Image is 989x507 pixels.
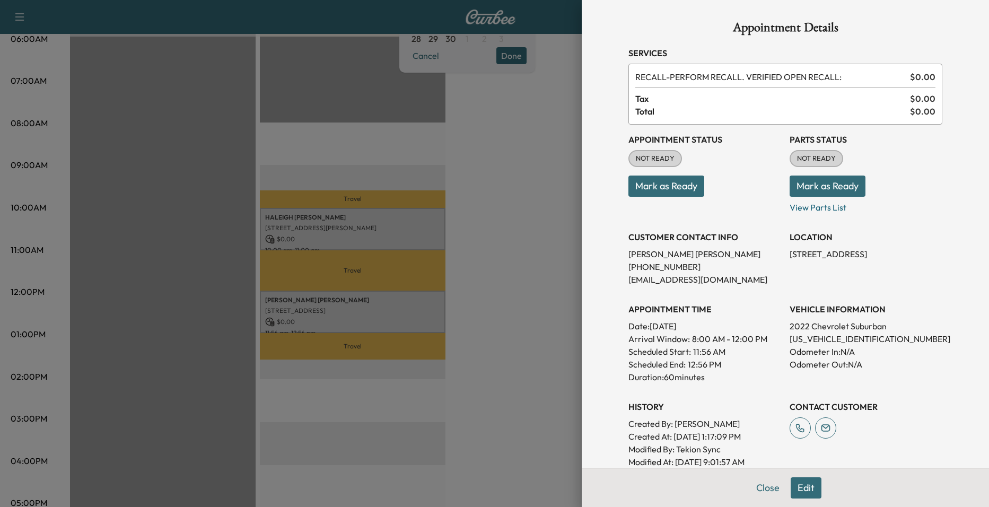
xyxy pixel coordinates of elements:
h3: VEHICLE INFORMATION [790,303,942,316]
h3: Parts Status [790,133,942,146]
span: Tax [635,92,910,105]
p: Date: [DATE] [628,320,781,333]
p: Odometer In: N/A [790,345,942,358]
p: [US_VEHICLE_IDENTIFICATION_NUMBER] [790,333,942,345]
span: NOT READY [791,153,842,164]
span: $ 0.00 [910,92,935,105]
h3: CONTACT CUSTOMER [790,400,942,413]
button: Mark as Ready [790,176,865,197]
h3: CUSTOMER CONTACT INFO [628,231,781,243]
span: $ 0.00 [910,105,935,118]
h3: Services [628,47,942,59]
span: PERFORM RECALL. VERIFIED OPEN RECALL: [635,71,906,83]
p: View Parts List [790,197,942,214]
p: Created By : [PERSON_NAME] [628,417,781,430]
p: [PHONE_NUMBER] [628,260,781,273]
h1: Appointment Details [628,21,942,38]
p: Modified By : Tekion Sync [628,443,781,456]
p: [EMAIL_ADDRESS][DOMAIN_NAME] [628,273,781,286]
span: 8:00 AM - 12:00 PM [692,333,767,345]
p: 12:56 PM [688,358,721,371]
h3: APPOINTMENT TIME [628,303,781,316]
h3: LOCATION [790,231,942,243]
p: Duration: 60 minutes [628,371,781,383]
button: Edit [791,477,821,499]
p: [PERSON_NAME] [PERSON_NAME] [628,248,781,260]
button: Close [749,477,786,499]
span: $ 0.00 [910,71,935,83]
p: 2022 Chevrolet Suburban [790,320,942,333]
p: Modified At : [DATE] 9:01:57 AM [628,456,781,468]
h3: History [628,400,781,413]
h3: Appointment Status [628,133,781,146]
p: 11:56 AM [693,345,725,358]
p: Arrival Window: [628,333,781,345]
p: Scheduled End: [628,358,686,371]
button: Mark as Ready [628,176,704,197]
p: Created At : [DATE] 1:17:09 PM [628,430,781,443]
p: Odometer Out: N/A [790,358,942,371]
p: Scheduled Start: [628,345,691,358]
span: NOT READY [629,153,681,164]
p: [STREET_ADDRESS] [790,248,942,260]
span: Total [635,105,910,118]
